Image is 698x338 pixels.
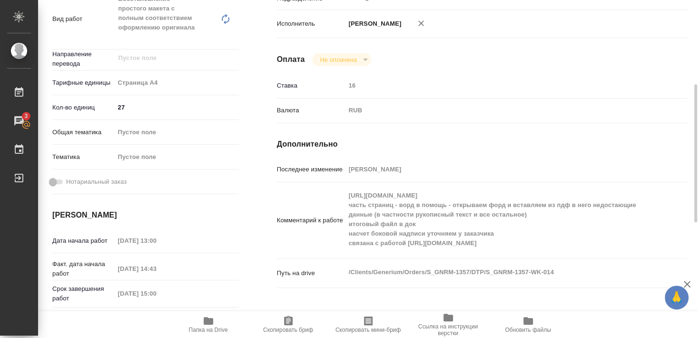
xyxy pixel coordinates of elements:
[248,311,328,338] button: Скопировать бриф
[277,106,345,115] p: Валюта
[277,81,345,90] p: Ставка
[277,139,688,150] h4: Дополнительно
[335,327,401,333] span: Скопировать мини-бриф
[115,100,239,114] input: ✎ Введи что-нибудь
[52,152,115,162] p: Тематика
[52,78,115,88] p: Тарифные единицы
[277,268,345,278] p: Путь на drive
[411,13,432,34] button: Удалить исполнителя
[115,149,239,165] div: Пустое поле
[189,327,228,333] span: Папка на Drive
[52,14,115,24] p: Вид работ
[345,102,653,119] div: RUB
[52,103,115,112] p: Кол-во единиц
[52,284,115,303] p: Срок завершения работ
[345,79,653,92] input: Пустое поле
[2,109,36,133] a: 3
[263,327,313,333] span: Скопировать бриф
[52,209,239,221] h4: [PERSON_NAME]
[118,52,216,64] input: Пустое поле
[505,327,551,333] span: Обновить файлы
[115,234,198,248] input: Пустое поле
[328,311,408,338] button: Скопировать мини-бриф
[277,19,345,29] p: Исполнитель
[277,54,305,65] h4: Оплата
[408,311,488,338] button: Ссылка на инструкции верстки
[52,128,115,137] p: Общая тематика
[665,286,688,309] button: 🙏
[669,288,685,308] span: 🙏
[414,323,482,337] span: Ссылка на инструкции верстки
[115,262,198,276] input: Пустое поле
[277,216,345,225] p: Комментарий к работе
[118,128,227,137] div: Пустое поле
[488,311,568,338] button: Обновить файлы
[115,124,239,140] div: Пустое поле
[345,19,402,29] p: [PERSON_NAME]
[52,259,115,278] p: Факт. дата начала работ
[345,188,653,251] textarea: [URL][DOMAIN_NAME] часть страниц - ворд в помощь - открываем форд и вставляем из пдф в него недос...
[52,236,115,246] p: Дата начала работ
[345,162,653,176] input: Пустое поле
[312,53,371,66] div: Не оплачена
[317,56,359,64] button: Не оплачена
[115,287,198,300] input: Пустое поле
[118,152,227,162] div: Пустое поле
[52,50,115,69] p: Направление перевода
[168,311,248,338] button: Папка на Drive
[66,177,127,187] span: Нотариальный заказ
[19,111,33,121] span: 3
[345,264,653,280] textarea: /Clients/Generium/Orders/S_GNRM-1357/DTP/S_GNRM-1357-WK-014
[277,165,345,174] p: Последнее изменение
[115,75,239,91] div: Страница А4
